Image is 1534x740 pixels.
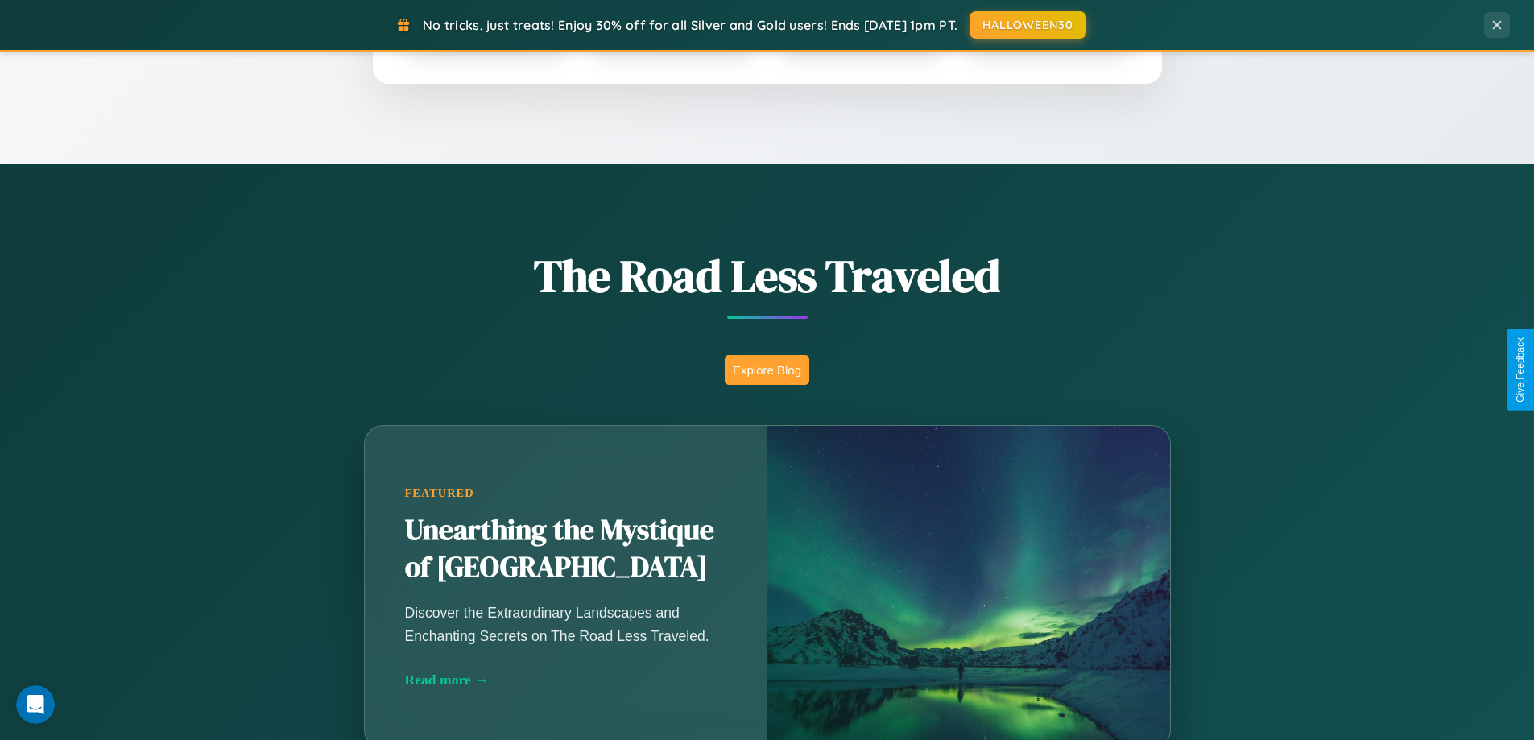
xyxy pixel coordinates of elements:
p: Discover the Extraordinary Landscapes and Enchanting Secrets on The Road Less Traveled. [405,602,727,647]
iframe: Intercom live chat [16,685,55,724]
button: Explore Blog [725,355,809,385]
button: HALLOWEEN30 [970,11,1086,39]
div: Featured [405,486,727,500]
h1: The Road Less Traveled [284,245,1251,307]
span: No tricks, just treats! Enjoy 30% off for all Silver and Gold users! Ends [DATE] 1pm PT. [423,17,957,33]
h2: Unearthing the Mystique of [GEOGRAPHIC_DATA] [405,512,727,586]
div: Give Feedback [1515,337,1526,403]
div: Read more → [405,672,727,688]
